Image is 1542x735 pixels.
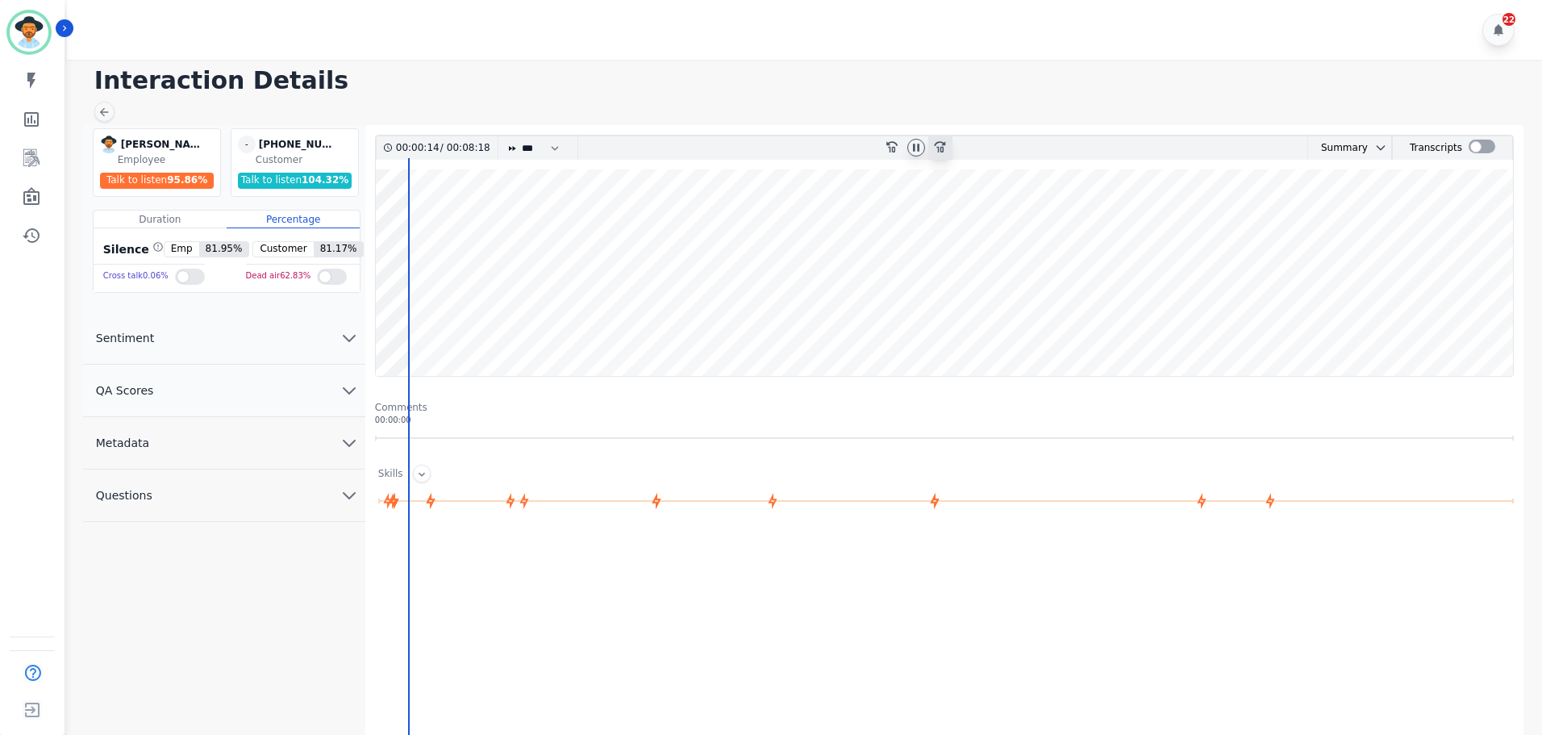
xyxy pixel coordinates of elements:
[94,66,1526,95] h1: Interaction Details
[1308,136,1368,160] div: Summary
[83,382,167,399] span: QA Scores
[1410,136,1462,160] div: Transcripts
[256,153,355,166] div: Customer
[83,435,162,451] span: Metadata
[253,242,313,257] span: Customer
[121,136,202,153] div: [PERSON_NAME]
[1368,141,1387,154] button: chevron down
[94,211,227,228] div: Duration
[375,401,1514,414] div: Comments
[238,173,352,189] div: Talk to listen
[340,433,359,453] svg: chevron down
[100,241,164,257] div: Silence
[396,136,494,160] div: /
[378,467,403,482] div: Skills
[83,365,365,417] button: QA Scores chevron down
[199,242,249,257] span: 81.95 %
[302,174,348,186] span: 104.32 %
[396,136,440,160] div: 00:00:14
[100,173,215,189] div: Talk to listen
[259,136,340,153] div: [PHONE_NUMBER]
[238,136,256,153] span: -
[1374,141,1387,154] svg: chevron down
[167,174,207,186] span: 95.86 %
[1502,13,1515,26] div: 22
[83,470,365,522] button: Questions chevron down
[83,417,365,470] button: Metadata chevron down
[83,487,165,503] span: Questions
[444,136,488,160] div: 00:08:18
[10,13,48,52] img: Bordered avatar
[375,414,1514,426] div: 00:00:00
[165,242,199,257] span: Emp
[227,211,360,228] div: Percentage
[314,242,364,257] span: 81.17 %
[340,486,359,505] svg: chevron down
[340,381,359,400] svg: chevron down
[83,312,365,365] button: Sentiment chevron down
[340,328,359,348] svg: chevron down
[246,265,311,288] div: Dead air 62.83 %
[103,265,169,288] div: Cross talk 0.06 %
[118,153,217,166] div: Employee
[83,330,167,346] span: Sentiment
